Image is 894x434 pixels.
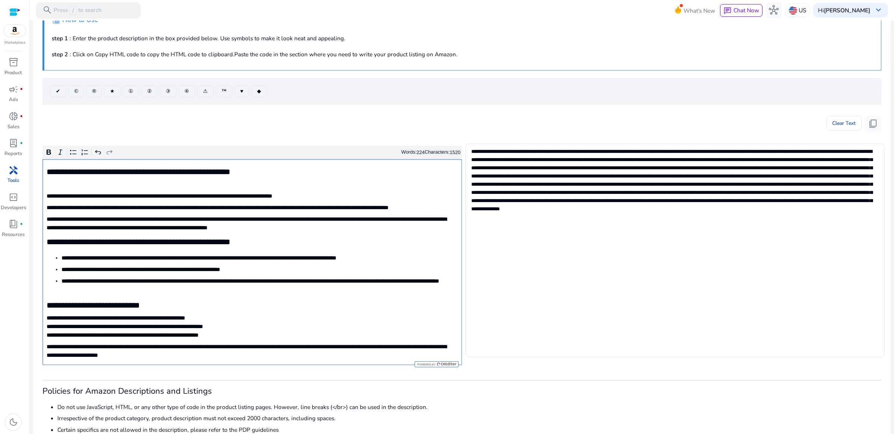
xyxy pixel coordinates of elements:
span: donut_small [9,111,18,121]
button: © [68,85,84,97]
li: Do not use JavaScript, HTML, or any other type of code in the product listing pages. However, lin... [57,403,881,411]
span: lab_profile [9,138,18,148]
span: hub [769,5,779,15]
span: chat [723,7,732,15]
span: ⚠ [203,87,208,95]
button: ① [123,85,139,97]
span: ① [129,87,133,95]
button: content_copy [865,116,881,132]
span: code_blocks [9,192,18,202]
div: Words: Characters: [401,148,460,157]
span: fiber_manual_record [20,142,23,145]
button: ® [86,85,102,97]
span: dark_mode [9,417,18,427]
p: US [799,4,806,17]
button: ♥ [234,85,249,97]
span: ② [147,87,152,95]
button: ③ [160,85,177,97]
span: Powered by [416,363,435,366]
p: : Enter the product description in the box provided below. Use symbols to make it look neat and a... [52,34,874,43]
span: ④ [184,87,189,95]
div: Editor toolbar [42,145,462,160]
span: Clear Text [832,116,856,131]
li: Irrespective of the product category, product description must not exceed 2000 characters, includ... [57,414,881,422]
img: amazon.svg [4,25,26,37]
p: Product [4,69,22,77]
span: ◆ [257,87,261,95]
span: ③ [166,87,171,95]
span: / [69,6,76,15]
label: 224 [416,150,425,155]
b: [PERSON_NAME] [824,6,870,14]
p: Ads [9,96,18,104]
b: step 2 [52,50,68,58]
span: inventory_2 [9,57,18,67]
span: campaign [9,85,18,94]
button: Clear Text [826,116,862,131]
button: ™ [216,85,232,97]
button: ✔ [50,85,66,97]
span: ✔ [56,87,60,95]
p: Marketplace [4,40,25,45]
p: Hi [818,7,870,13]
span: book_4 [9,219,18,229]
span: ™ [222,87,226,95]
p: : Click on Copy HTML code to copy the HTML code to clipboard.Paste the code in the section where ... [52,50,874,59]
button: ② [141,85,158,97]
span: © [74,87,78,95]
button: ★ [104,85,121,97]
label: 1520 [450,150,460,155]
div: Rich Text Editor. Editing area: main. Press Alt+0 for help. [42,159,462,365]
span: Chat Now [733,6,759,14]
h4: How to Use [62,16,98,24]
span: What's New [684,4,715,17]
span: keyboard_arrow_down [874,5,883,15]
span: fiber_manual_record [20,88,23,91]
img: us.svg [789,6,797,15]
span: handyman [9,166,18,175]
li: Certain specifics are not allowed in the description, please refer to the PDP guidelines [57,425,881,434]
p: Sales [7,123,19,131]
button: ◆ [251,85,267,97]
p: Developers [1,204,26,212]
span: ★ [110,87,115,95]
button: hub [766,2,782,19]
span: ® [92,87,96,95]
button: ⚠ [197,85,214,97]
p: Press to search [54,6,102,15]
h3: Policies for Amazon Descriptions and Listings [42,386,881,396]
button: chatChat Now [720,4,762,17]
span: ♥ [240,87,243,95]
span: fiber_manual_record [20,115,23,118]
p: Reports [4,150,22,158]
p: Tools [7,177,19,185]
span: content_copy [868,119,878,129]
b: step 1 [52,34,68,42]
span: fiber_manual_record [20,223,23,226]
span: search [42,5,52,15]
p: Resources [2,231,25,239]
button: ④ [178,85,195,97]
